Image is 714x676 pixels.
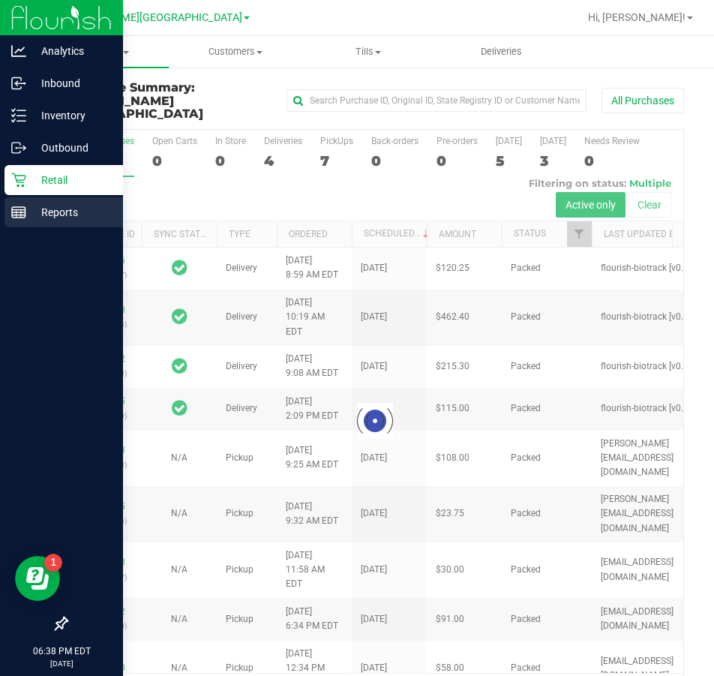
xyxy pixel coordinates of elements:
[26,42,116,60] p: Analytics
[588,11,685,23] span: Hi, [PERSON_NAME]!
[169,45,301,59] span: Customers
[44,554,62,572] iframe: Resource center unread badge
[26,171,116,189] p: Retail
[435,36,568,68] a: Deliveries
[26,203,116,221] p: Reports
[57,11,242,24] span: [PERSON_NAME][GEOGRAPHIC_DATA]
[302,36,435,68] a: Tills
[66,81,272,121] h3: Purchase Summary:
[11,205,26,220] inline-svg: Reports
[7,644,116,658] p: 06:38 PM EDT
[15,556,60,601] iframe: Resource center
[11,173,26,188] inline-svg: Retail
[601,88,684,113] button: All Purchases
[11,140,26,155] inline-svg: Outbound
[11,76,26,91] inline-svg: Inbound
[66,94,203,122] span: [PERSON_NAME][GEOGRAPHIC_DATA]
[460,45,542,59] span: Deliveries
[169,36,301,68] a: Customers
[26,107,116,125] p: Inventory
[286,89,586,112] input: Search Purchase ID, Original ID, State Registry ID or Customer Name...
[11,108,26,123] inline-svg: Inventory
[11,44,26,59] inline-svg: Analytics
[303,45,434,59] span: Tills
[26,74,116,92] p: Inbound
[26,139,116,157] p: Outbound
[7,658,116,669] p: [DATE]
